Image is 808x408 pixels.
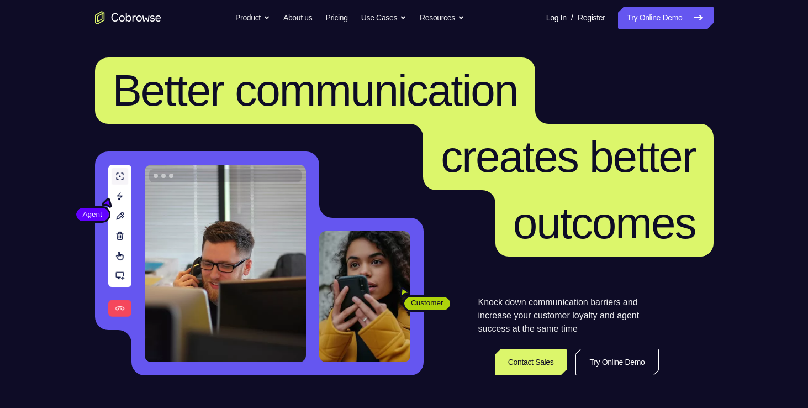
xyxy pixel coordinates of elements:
img: A customer holding their phone [319,231,410,362]
a: About us [283,7,312,29]
a: Go to the home page [95,11,161,24]
button: Use Cases [361,7,406,29]
a: Contact Sales [495,349,567,375]
a: Try Online Demo [618,7,713,29]
a: Pricing [325,7,347,29]
span: creates better [441,132,695,181]
button: Resources [420,7,464,29]
a: Register [578,7,605,29]
a: Try Online Demo [575,349,658,375]
img: A customer support agent talking on the phone [145,165,306,362]
p: Knock down communication barriers and increase your customer loyalty and agent success at the sam... [478,296,659,336]
button: Product [235,7,270,29]
span: outcomes [513,198,696,248]
a: Log In [546,7,567,29]
span: / [571,11,573,24]
span: Better communication [113,66,518,115]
